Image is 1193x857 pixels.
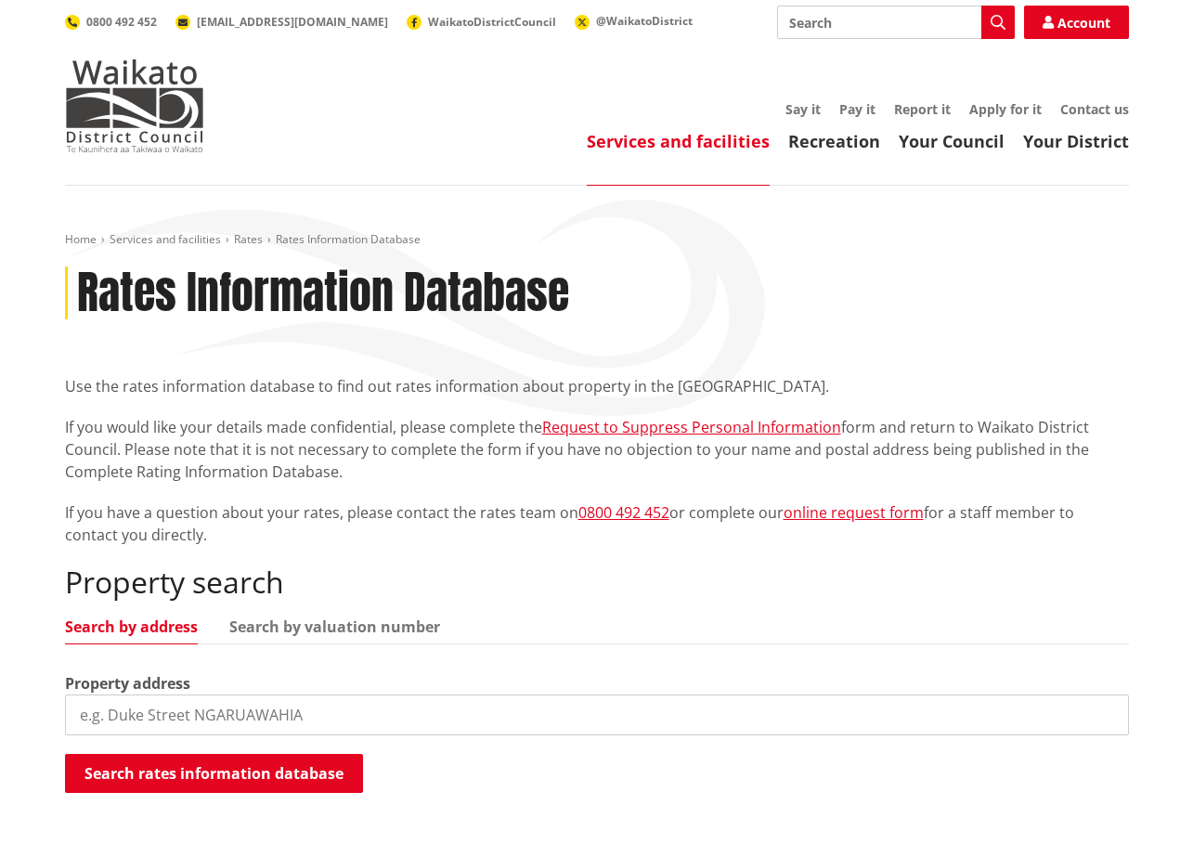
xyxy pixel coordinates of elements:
[1024,6,1129,39] a: Account
[428,14,556,30] span: WaikatoDistrictCouncil
[65,231,97,247] a: Home
[77,266,569,320] h1: Rates Information Database
[234,231,263,247] a: Rates
[65,619,198,634] a: Search by address
[596,13,693,29] span: @WaikatoDistrict
[785,100,821,118] a: Say it
[65,416,1129,483] p: If you would like your details made confidential, please complete the form and return to Waikato ...
[894,100,951,118] a: Report it
[65,375,1129,397] p: Use the rates information database to find out rates information about property in the [GEOGRAPHI...
[86,14,157,30] span: 0800 492 452
[110,231,221,247] a: Services and facilities
[65,14,157,30] a: 0800 492 452
[65,565,1129,600] h2: Property search
[542,417,841,437] a: Request to Suppress Personal Information
[578,502,669,523] a: 0800 492 452
[899,130,1005,152] a: Your Council
[276,231,421,247] span: Rates Information Database
[229,619,440,634] a: Search by valuation number
[784,502,924,523] a: online request form
[407,14,556,30] a: WaikatoDistrictCouncil
[788,130,880,152] a: Recreation
[777,6,1015,39] input: Search input
[65,672,190,695] label: Property address
[65,59,204,152] img: Waikato District Council - Te Kaunihera aa Takiwaa o Waikato
[65,232,1129,248] nav: breadcrumb
[175,14,388,30] a: [EMAIL_ADDRESS][DOMAIN_NAME]
[587,130,770,152] a: Services and facilities
[65,754,363,793] button: Search rates information database
[839,100,875,118] a: Pay it
[1023,130,1129,152] a: Your District
[575,13,693,29] a: @WaikatoDistrict
[65,501,1129,546] p: If you have a question about your rates, please contact the rates team on or complete our for a s...
[969,100,1042,118] a: Apply for it
[65,695,1129,735] input: e.g. Duke Street NGARUAWAHIA
[1060,100,1129,118] a: Contact us
[197,14,388,30] span: [EMAIL_ADDRESS][DOMAIN_NAME]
